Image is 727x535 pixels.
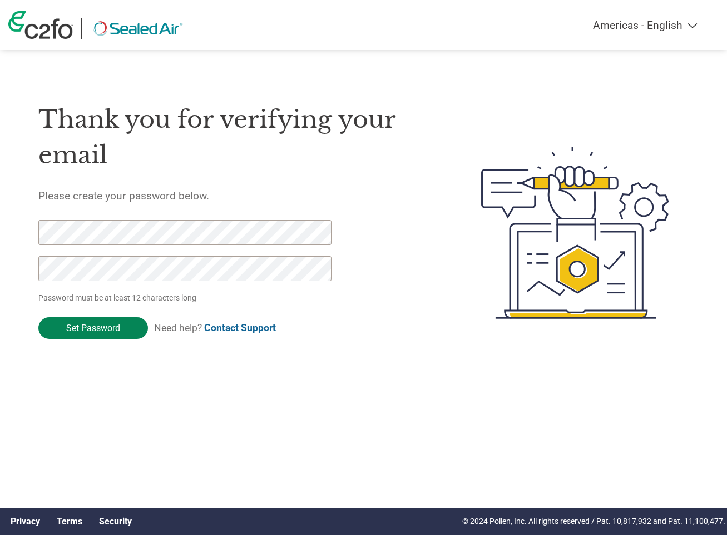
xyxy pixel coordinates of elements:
p: © 2024 Pollen, Inc. All rights reserved / Pat. 10,817,932 and Pat. 11,100,477. [462,516,725,527]
img: c2fo logo [8,11,73,39]
h1: Thank you for verifying your email [38,102,429,173]
img: Sealed Air [90,18,186,39]
input: Set Password [38,317,148,339]
a: Contact Support [204,322,276,333]
img: create-password [461,86,689,380]
p: Password must be at least 12 characters long [38,292,335,304]
a: Terms [57,516,82,527]
a: Security [99,516,132,527]
span: Need help? [154,322,276,333]
h5: Please create your password below. [38,189,429,202]
a: Privacy [11,516,40,527]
